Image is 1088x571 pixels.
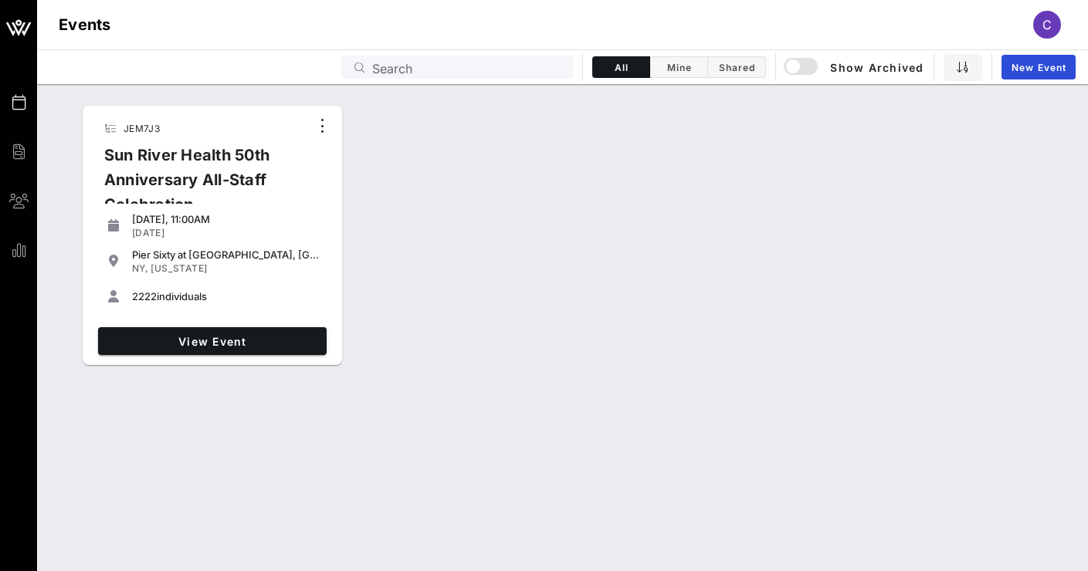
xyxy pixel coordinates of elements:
[59,12,111,37] h1: Events
[785,53,924,81] button: Show Archived
[708,56,766,78] button: Shared
[786,58,924,76] span: Show Archived
[659,62,698,73] span: Mine
[132,213,320,225] div: [DATE], 11:00AM
[132,290,320,302] div: individuals
[92,143,310,229] div: Sun River Health 50th Anniversary All-Staff Celebration
[124,123,160,134] span: JEM7J3
[98,327,327,355] a: View Event
[132,290,157,302] span: 2222
[1011,62,1066,73] span: New Event
[602,62,640,73] span: All
[1002,55,1076,79] a: New Event
[650,56,708,78] button: Mine
[717,62,756,73] span: Shared
[132,262,148,274] span: NY,
[132,227,320,239] div: [DATE]
[592,56,650,78] button: All
[104,335,320,348] span: View Event
[132,248,320,261] div: Pier Sixty at [GEOGRAPHIC_DATA], [GEOGRAPHIC_DATA] in [GEOGRAPHIC_DATA]
[151,262,207,274] span: [US_STATE]
[1033,11,1061,39] div: C
[1042,17,1052,32] span: C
